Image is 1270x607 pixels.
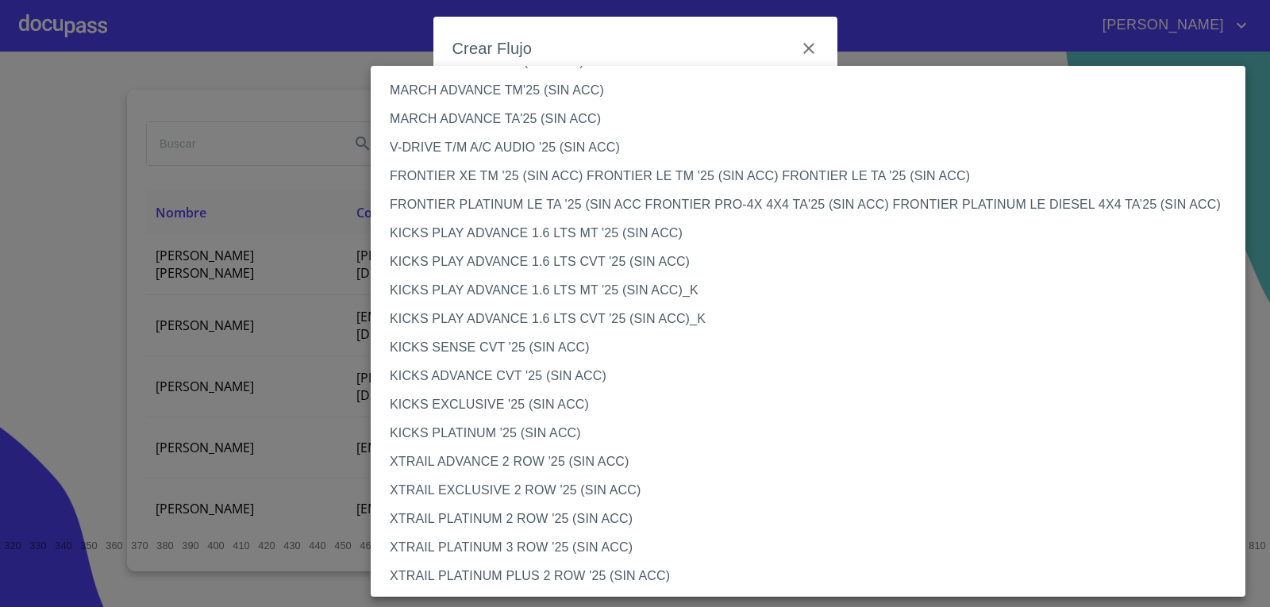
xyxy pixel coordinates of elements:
li: KICKS EXCLUSIVE '25 (SIN ACC) [371,390,1257,419]
li: KICKS ADVANCE CVT '25 (SIN ACC) [371,362,1257,390]
li: KICKS PLAY ADVANCE 1.6 LTS CVT '25 (SIN ACC)_K [371,305,1257,333]
li: XTRAIL EXCLUSIVE 2 ROW '25 (SIN ACC) [371,476,1257,505]
li: KICKS PLATINUM '25 (SIN ACC) [371,419,1257,448]
li: XTRAIL PLATINUM 3 ROW '25 (SIN ACC) [371,533,1257,562]
li: KICKS PLAY ADVANCE 1.6 LTS CVT '25 (SIN ACC) [371,248,1257,276]
li: FRONTIER XE TM '25 (SIN ACC) FRONTIER LE TM '25 (SIN ACC) FRONTIER LE TA '25 (SIN ACC) [371,162,1257,190]
li: XTRAIL ADVANCE 2 ROW '25 (SIN ACC) [371,448,1257,476]
li: KICKS PLAY ADVANCE 1.6 LTS MT '25 (SIN ACC)_K [371,276,1257,305]
li: XTRAIL PLATINUM PLUS 2 ROW '25 (SIN ACC) [371,562,1257,590]
li: V-DRIVE T/M A/C AUDIO '25 (SIN ACC) [371,133,1257,162]
li: MARCH ADVANCE TM'25 (SIN ACC) [371,76,1257,105]
li: KICKS PLAY ADVANCE 1.6 LTS MT '25 (SIN ACC) [371,219,1257,248]
li: XTRAIL PLATINUM 2 ROW '25 (SIN ACC) [371,505,1257,533]
li: KICKS SENSE CVT '25 (SIN ACC) [371,333,1257,362]
li: MARCH ADVANCE TA'25 (SIN ACC) [371,105,1257,133]
li: FRONTIER PLATINUM LE TA '25 (SIN ACC FRONTIER PRO-4X 4X4 TA'25 (SIN ACC) FRONTIER PLATINUM LE DIE... [371,190,1257,219]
